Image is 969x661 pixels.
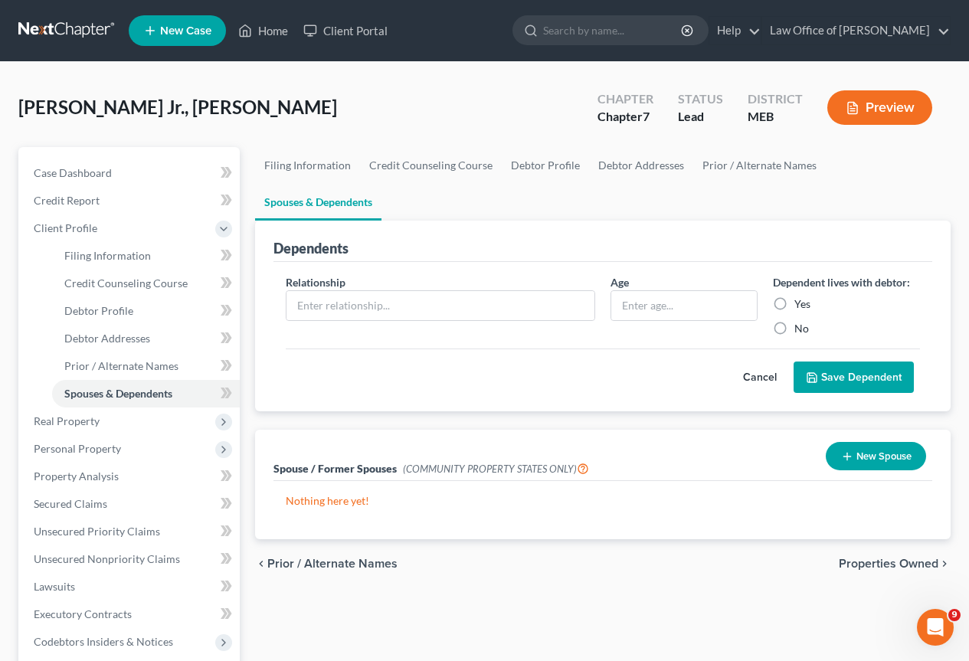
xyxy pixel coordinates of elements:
[182,25,213,55] img: Profile image for Sara
[34,497,107,510] span: Secured Claims
[21,187,240,214] a: Credit Report
[52,297,240,325] a: Debtor Profile
[273,239,349,257] div: Dependents
[241,25,271,55] img: Profile image for Lindsey
[52,380,240,407] a: Spouses & Dependents
[64,332,150,345] span: Debtor Addresses
[52,242,240,270] a: Filing Information
[794,296,810,312] label: Yes
[22,362,284,391] div: Adding Income
[21,159,240,187] a: Case Dashboard
[211,25,242,55] img: Profile image for Emma
[762,17,950,44] a: Law Office of [PERSON_NAME]
[31,397,257,445] div: Statement of Financial Affairs - Property Repossessed, Foreclosed, Garnished, Attached, Seized, o...
[31,135,276,161] p: How can we help?
[34,635,173,648] span: Codebtors Insiders & Notices
[502,147,589,184] a: Debtor Profile
[21,600,240,628] a: Executory Contracts
[255,558,398,570] button: chevron_left Prior / Alternate Names
[160,25,211,37] span: New Case
[794,362,914,394] button: Save Dependent
[22,253,284,283] button: Search for help
[748,90,803,108] div: District
[543,16,683,44] input: Search by name...
[64,387,172,400] span: Spouses & Dependents
[34,516,68,527] span: Home
[403,463,589,475] span: (COMMUNITY PROPERTY STATES ONLY)
[34,580,75,593] span: Lawsuits
[34,552,180,565] span: Unsecured Nonpriority Claims
[64,249,151,262] span: Filing Information
[794,321,809,336] label: No
[31,260,124,277] span: Search for help
[255,147,360,184] a: Filing Information
[64,277,188,290] span: Credit Counseling Course
[231,17,296,44] a: Home
[31,209,256,225] div: We typically reply in a few hours
[21,490,240,518] a: Secured Claims
[748,108,803,126] div: MEB
[127,516,180,527] span: Messages
[726,362,794,393] button: Cancel
[948,609,961,621] span: 9
[827,90,932,125] button: Preview
[255,184,381,221] a: Spouses & Dependents
[34,166,112,179] span: Case Dashboard
[286,291,594,320] input: Enter relationship...
[611,291,757,320] input: Enter age...
[22,391,284,451] div: Statement of Financial Affairs - Property Repossessed, Foreclosed, Garnished, Attached, Seized, o...
[31,31,152,51] img: logo
[826,442,926,470] button: New Spouse
[22,290,284,334] div: Statement of Financial Affairs - Payments Made in the Last 90 days
[286,493,920,509] p: Nothing here yet!
[693,147,826,184] a: Prior / Alternate Names
[22,334,284,362] div: Attorney's Disclosure of Compensation
[52,270,240,297] a: Credit Counseling Course
[21,518,240,545] a: Unsecured Priority Claims
[917,609,954,646] iframe: Intercom live chat
[205,478,306,539] button: Help
[34,442,121,455] span: Personal Property
[64,359,178,372] span: Prior / Alternate Names
[678,108,723,126] div: Lead
[597,108,653,126] div: Chapter
[286,276,345,289] span: Relationship
[52,352,240,380] a: Prior / Alternate Names
[643,109,650,123] span: 7
[18,96,337,118] span: [PERSON_NAME] Jr., [PERSON_NAME]
[296,17,395,44] a: Client Portal
[597,90,653,108] div: Chapter
[21,545,240,573] a: Unsecured Nonpriority Claims
[34,470,119,483] span: Property Analysis
[773,274,910,290] label: Dependent lives with debtor:
[34,525,160,538] span: Unsecured Priority Claims
[31,340,257,356] div: Attorney's Disclosure of Compensation
[21,573,240,600] a: Lawsuits
[273,462,397,475] span: Spouse / Former Spouses
[34,221,97,234] span: Client Profile
[31,193,256,209] div: Send us a message
[34,607,132,620] span: Executory Contracts
[64,304,133,317] span: Debtor Profile
[243,516,267,527] span: Help
[678,90,723,108] div: Status
[31,109,276,135] p: Hi there!
[31,368,257,384] div: Adding Income
[21,463,240,490] a: Property Analysis
[52,325,240,352] a: Debtor Addresses
[611,274,629,290] label: Age
[839,558,938,570] span: Properties Owned
[709,17,761,44] a: Help
[255,558,267,570] i: chevron_left
[360,147,502,184] a: Credit Counseling Course
[589,147,693,184] a: Debtor Addresses
[102,478,204,539] button: Messages
[839,558,951,570] button: Properties Owned chevron_right
[15,180,291,238] div: Send us a messageWe typically reply in a few hours
[34,414,100,427] span: Real Property
[31,296,257,328] div: Statement of Financial Affairs - Payments Made in the Last 90 days
[267,558,398,570] span: Prior / Alternate Names
[938,558,951,570] i: chevron_right
[34,194,100,207] span: Credit Report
